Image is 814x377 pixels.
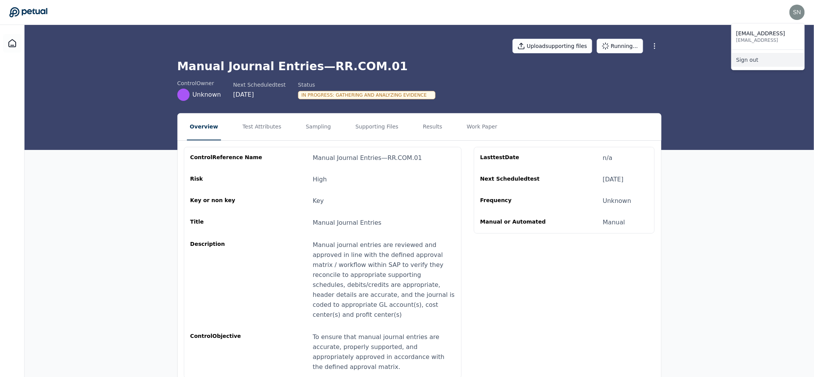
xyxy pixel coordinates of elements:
[187,114,221,140] button: Overview
[480,175,554,184] div: Next Scheduled test
[193,90,221,99] span: Unknown
[789,5,805,20] img: snir+arm@petual.ai
[9,7,47,18] a: Go to Dashboard
[480,196,554,206] div: Frequency
[3,34,21,53] a: Dashboard
[298,91,436,99] div: In Progress : Gathering and Analyzing Evidence
[480,218,554,227] div: Manual or Automated
[603,196,631,206] div: Unknown
[420,114,445,140] button: Results
[233,90,286,99] div: [DATE]
[513,39,592,53] button: Uploadsupporting files
[603,175,624,184] div: [DATE]
[736,37,800,43] p: [EMAIL_ADDRESS]
[464,114,501,140] button: Work Paper
[239,114,284,140] button: Test Attributes
[190,332,264,372] div: control Objective
[313,240,455,320] div: Manual journal entries are reviewed and approved in line with the defined approval matrix / workf...
[313,175,327,184] div: High
[480,153,554,163] div: Last test Date
[190,218,264,228] div: Title
[233,81,286,89] div: Next Scheduled test
[177,79,221,87] div: control Owner
[303,114,334,140] button: Sampling
[597,39,643,53] button: Running...
[190,196,264,206] div: Key or non key
[313,153,422,163] div: Manual Journal Entries — RR.COM.01
[178,114,661,140] nav: Tabs
[313,332,455,372] div: To ensure that manual journal entries are accurate, properly supported, and appropriately approve...
[298,81,436,89] div: Status
[603,218,625,227] div: Manual
[648,39,662,53] button: More Options
[732,53,804,67] a: Sign out
[352,114,401,140] button: Supporting Files
[428,93,432,97] img: Logo
[736,30,800,37] p: [EMAIL_ADDRESS]
[190,175,264,184] div: Risk
[603,153,613,163] div: n/a
[313,219,382,226] span: Manual Journal Entries
[190,153,264,163] div: control Reference Name
[177,59,662,73] h1: Manual Journal Entries — RR.COM.01
[313,196,324,206] div: Key
[190,240,264,320] div: Description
